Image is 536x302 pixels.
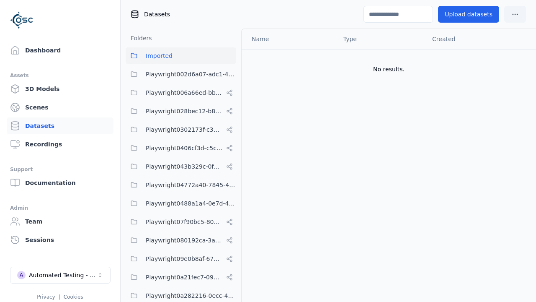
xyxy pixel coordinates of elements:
[126,269,236,286] button: Playwright0a21fec7-093e-446e-ac90-feefe60349da
[242,29,337,49] th: Name
[146,198,236,208] span: Playwright0488a1a4-0e7d-4299-bdea-dd156cc484d6
[126,213,236,230] button: Playwright07f90bc5-80d1-4d58-862e-051c9f56b799
[126,250,236,267] button: Playwright09e0b8af-6797-487c-9a58-df45af994400
[126,66,236,83] button: Playwright002d6a07-adc1-4c24-b05e-c31b39d5c727
[242,49,536,89] td: No results.
[146,51,173,61] span: Imported
[126,47,236,64] button: Imported
[7,174,113,191] a: Documentation
[144,10,170,18] span: Datasets
[146,106,223,116] span: Playwright028bec12-b853-4041-8716-f34111cdbd0b
[10,203,110,213] div: Admin
[10,70,110,81] div: Assets
[126,103,236,120] button: Playwright028bec12-b853-4041-8716-f34111cdbd0b
[7,99,113,116] a: Scenes
[37,294,55,300] a: Privacy
[126,177,236,193] button: Playwright04772a40-7845-40f2-bf94-f85d29927f9d
[438,6,499,23] button: Upload datasets
[7,117,113,134] a: Datasets
[146,272,223,282] span: Playwright0a21fec7-093e-446e-ac90-feefe60349da
[126,140,236,156] button: Playwright0406cf3d-c5c6-4809-a891-d4d7aaf60441
[425,29,523,49] th: Created
[59,294,60,300] span: |
[146,291,236,301] span: Playwright0a282216-0ecc-4192-904d-1db5382f43aa
[146,88,223,98] span: Playwright006a66ed-bbfa-4b84-a6f2-8b03960da6f1
[10,267,111,284] button: Select a workspace
[10,8,33,32] img: Logo
[7,136,113,153] a: Recordings
[17,271,26,279] div: A
[146,217,223,227] span: Playwright07f90bc5-80d1-4d58-862e-051c9f56b799
[29,271,97,279] div: Automated Testing - Playwright
[7,213,113,230] a: Team
[337,29,425,49] th: Type
[64,294,83,300] a: Cookies
[126,121,236,138] button: Playwright0302173f-c313-40eb-a2c1-2f14b0f3806f
[146,161,223,172] span: Playwright043b329c-0fea-4eef-a1dd-c1b85d96f68d
[126,84,236,101] button: Playwright006a66ed-bbfa-4b84-a6f2-8b03960da6f1
[7,81,113,97] a: 3D Models
[146,180,236,190] span: Playwright04772a40-7845-40f2-bf94-f85d29927f9d
[10,164,110,174] div: Support
[7,42,113,59] a: Dashboard
[7,232,113,248] a: Sessions
[126,195,236,212] button: Playwright0488a1a4-0e7d-4299-bdea-dd156cc484d6
[146,143,223,153] span: Playwright0406cf3d-c5c6-4809-a891-d4d7aaf60441
[146,69,236,79] span: Playwright002d6a07-adc1-4c24-b05e-c31b39d5c727
[146,254,223,264] span: Playwright09e0b8af-6797-487c-9a58-df45af994400
[146,125,223,135] span: Playwright0302173f-c313-40eb-a2c1-2f14b0f3806f
[146,235,223,245] span: Playwright080192ca-3ab8-4170-8689-2c2dffafb10d
[126,34,152,42] h3: Folders
[126,232,236,249] button: Playwright080192ca-3ab8-4170-8689-2c2dffafb10d
[126,158,236,175] button: Playwright043b329c-0fea-4eef-a1dd-c1b85d96f68d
